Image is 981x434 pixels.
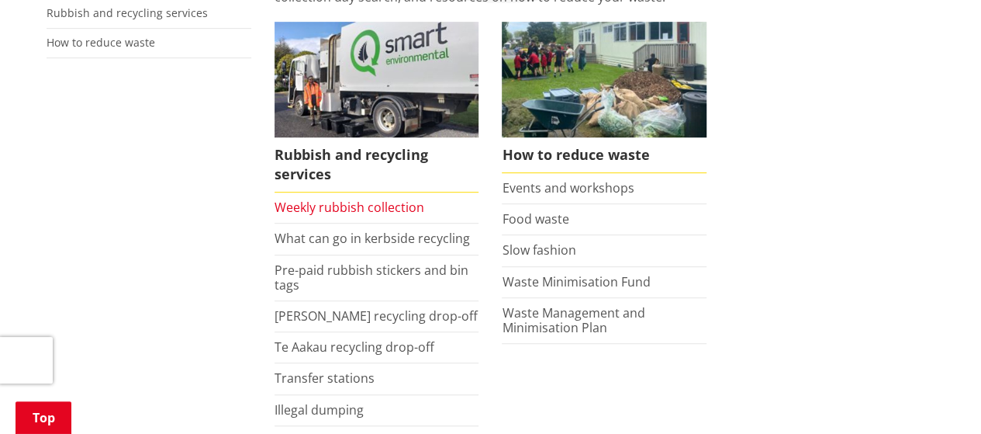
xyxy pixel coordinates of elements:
a: Transfer stations [275,370,375,387]
a: Slow fashion [502,241,575,259]
a: Te Aakau recycling drop-off [275,339,434,356]
a: [PERSON_NAME] recycling drop-off [275,307,478,325]
a: What can go in kerbside recycling [275,230,470,247]
a: Weekly rubbish collection [275,199,424,216]
a: Events and workshops [502,179,634,196]
a: Food waste [502,210,568,227]
a: Waste Minimisation Fund [502,273,650,290]
a: Pre-paid rubbish stickers and bin tags [275,262,468,293]
img: Reducing waste [502,22,706,137]
a: Rubbish and recycling services [275,22,479,193]
a: Top [16,401,71,434]
a: Rubbish and recycling services [47,5,208,20]
span: How to reduce waste [502,137,706,173]
a: How to reduce waste [502,22,706,173]
a: Waste Management and Minimisation Plan [502,304,644,336]
img: Rubbish and recycling services [275,22,479,137]
span: Rubbish and recycling services [275,137,479,193]
a: How to reduce waste [47,35,155,50]
a: Illegal dumping [275,401,364,418]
